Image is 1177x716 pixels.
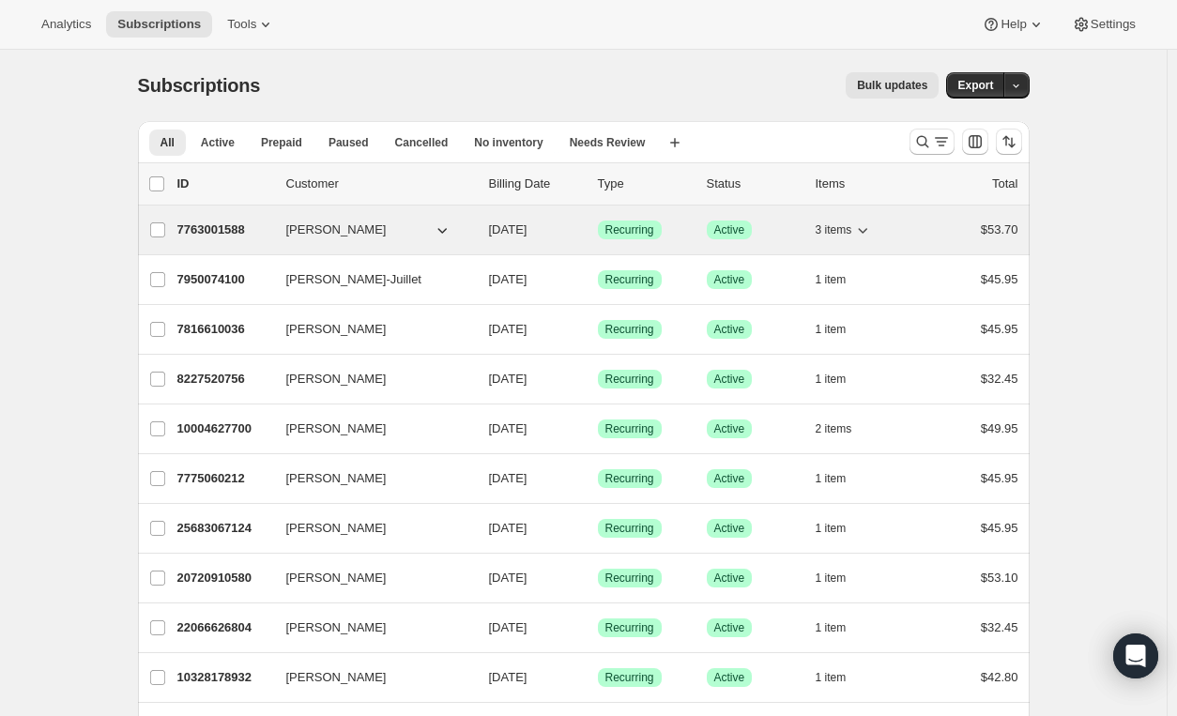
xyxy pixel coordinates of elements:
div: 8227520756[PERSON_NAME][DATE]SuccessRecurringSuccessActive1 item$32.45 [177,366,1018,392]
p: 7763001588 [177,221,271,239]
span: 1 item [816,620,847,635]
span: Subscriptions [138,75,261,96]
p: 10328178932 [177,668,271,687]
div: 20720910580[PERSON_NAME][DATE]SuccessRecurringSuccessActive1 item$53.10 [177,565,1018,591]
p: Total [992,175,1017,193]
span: [DATE] [489,521,527,535]
div: Items [816,175,909,193]
span: Active [714,222,745,237]
span: Active [714,571,745,586]
span: [PERSON_NAME] [286,569,387,587]
button: Export [946,72,1004,99]
button: [PERSON_NAME] [275,314,463,344]
button: Subscriptions [106,11,212,38]
button: [PERSON_NAME] [275,563,463,593]
div: 25683067124[PERSON_NAME][DATE]SuccessRecurringSuccessActive1 item$45.95 [177,515,1018,541]
button: [PERSON_NAME]-Juillet [275,265,463,295]
span: Cancelled [395,135,449,150]
button: 1 item [816,615,867,641]
span: 2 items [816,421,852,436]
button: 1 item [816,316,867,343]
button: 1 item [816,664,867,691]
span: Active [714,521,745,536]
div: 7816610036[PERSON_NAME][DATE]SuccessRecurringSuccessActive1 item$45.95 [177,316,1018,343]
span: Recurring [605,521,654,536]
span: [PERSON_NAME] [286,320,387,339]
span: 3 items [816,222,852,237]
span: Active [714,620,745,635]
span: Active [714,421,745,436]
span: [PERSON_NAME]-Juillet [286,270,421,289]
span: [PERSON_NAME] [286,668,387,687]
button: Create new view [660,129,690,156]
span: [DATE] [489,372,527,386]
button: Bulk updates [846,72,939,99]
button: 1 item [816,267,867,293]
span: Prepaid [261,135,302,150]
span: 1 item [816,471,847,486]
button: [PERSON_NAME] [275,663,463,693]
div: 22066626804[PERSON_NAME][DATE]SuccessRecurringSuccessActive1 item$32.45 [177,615,1018,641]
span: 1 item [816,372,847,387]
span: [PERSON_NAME] [286,519,387,538]
span: [PERSON_NAME] [286,419,387,438]
span: Recurring [605,620,654,635]
span: Active [201,135,235,150]
span: [DATE] [489,571,527,585]
p: Billing Date [489,175,583,193]
span: Subscriptions [117,17,201,32]
span: Active [714,372,745,387]
p: ID [177,175,271,193]
div: 10004627700[PERSON_NAME][DATE]SuccessRecurringSuccessActive2 items$49.95 [177,416,1018,442]
span: $45.95 [981,322,1018,336]
span: [DATE] [489,670,527,684]
div: Open Intercom Messenger [1113,633,1158,678]
span: Recurring [605,471,654,486]
p: 7950074100 [177,270,271,289]
span: [DATE] [489,272,527,286]
span: Analytics [41,17,91,32]
span: Active [714,322,745,337]
span: Paused [329,135,369,150]
div: 7763001588[PERSON_NAME][DATE]SuccessRecurringSuccessActive3 items$53.70 [177,217,1018,243]
span: [DATE] [489,421,527,435]
span: $53.10 [981,571,1018,585]
span: Active [714,471,745,486]
span: [DATE] [489,222,527,236]
span: Recurring [605,421,654,436]
span: [DATE] [489,620,527,634]
span: No inventory [474,135,543,150]
div: 7950074100[PERSON_NAME]-Juillet[DATE]SuccessRecurringSuccessActive1 item$45.95 [177,267,1018,293]
button: Tools [216,11,286,38]
span: $49.95 [981,421,1018,435]
div: Type [598,175,692,193]
span: Settings [1091,17,1136,32]
span: $53.70 [981,222,1018,236]
p: Status [707,175,801,193]
button: [PERSON_NAME] [275,364,463,394]
span: Recurring [605,222,654,237]
span: $32.45 [981,372,1018,386]
button: Help [971,11,1056,38]
p: 10004627700 [177,419,271,438]
span: 1 item [816,571,847,586]
span: Recurring [605,372,654,387]
span: $45.95 [981,272,1018,286]
span: 1 item [816,272,847,287]
span: Tools [227,17,256,32]
span: [PERSON_NAME] [286,469,387,488]
button: Search and filter results [909,129,955,155]
p: 8227520756 [177,370,271,388]
span: Active [714,272,745,287]
button: 2 items [816,416,873,442]
p: 7816610036 [177,320,271,339]
p: Customer [286,175,474,193]
button: [PERSON_NAME] [275,613,463,643]
span: Active [714,670,745,685]
p: 7775060212 [177,469,271,488]
p: 20720910580 [177,569,271,587]
p: 22066626804 [177,618,271,637]
div: 7775060212[PERSON_NAME][DATE]SuccessRecurringSuccessActive1 item$45.95 [177,465,1018,492]
span: $45.95 [981,521,1018,535]
span: [DATE] [489,471,527,485]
